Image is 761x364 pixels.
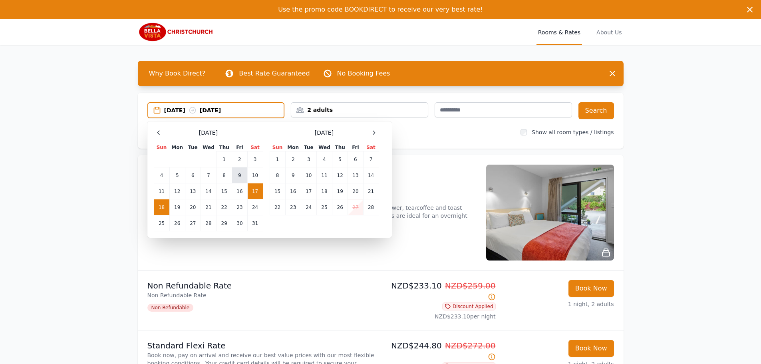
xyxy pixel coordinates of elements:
label: Show all room types / listings [532,129,614,135]
span: NZD$259.00 [445,281,496,290]
th: Sat [363,144,379,151]
td: 25 [316,199,332,215]
span: Non Refundable [147,304,194,312]
td: 2 [285,151,301,167]
th: Sat [247,144,263,151]
td: 11 [154,183,169,199]
span: [DATE] [199,129,218,137]
span: [DATE] [315,129,334,137]
button: Book Now [568,340,614,357]
td: 6 [185,167,201,183]
td: 18 [316,183,332,199]
td: 3 [301,151,316,167]
td: 13 [185,183,201,199]
td: 15 [217,183,232,199]
th: Tue [301,144,316,151]
td: 27 [185,215,201,231]
p: Standard Flexi Rate [147,340,378,351]
td: 28 [363,199,379,215]
th: Tue [185,144,201,151]
td: 11 [316,167,332,183]
td: 17 [301,183,316,199]
td: 31 [247,215,263,231]
td: 16 [285,183,301,199]
td: 21 [201,199,216,215]
a: About Us [595,19,623,45]
th: Thu [217,144,232,151]
td: 10 [301,167,316,183]
td: 12 [169,183,185,199]
td: 14 [363,167,379,183]
td: 7 [363,151,379,167]
button: Search [578,102,614,119]
td: 19 [169,199,185,215]
th: Thu [332,144,348,151]
td: 3 [247,151,263,167]
td: 16 [232,183,247,199]
td: 25 [154,215,169,231]
td: 13 [348,167,363,183]
td: 26 [169,215,185,231]
td: 4 [316,151,332,167]
td: 1 [217,151,232,167]
td: 8 [270,167,285,183]
td: 21 [363,183,379,199]
th: Sun [154,144,169,151]
td: 24 [247,199,263,215]
td: 23 [285,199,301,215]
th: Wed [201,144,216,151]
span: Discount Applied [442,302,496,310]
td: 14 [201,183,216,199]
td: 18 [154,199,169,215]
td: 22 [217,199,232,215]
td: 8 [217,167,232,183]
th: Mon [285,144,301,151]
td: 20 [348,183,363,199]
td: 9 [285,167,301,183]
p: Non Refundable Rate [147,280,378,291]
p: Non Refundable Rate [147,291,378,299]
td: 23 [232,199,247,215]
td: 20 [185,199,201,215]
div: 2 adults [291,106,428,114]
td: 1 [270,151,285,167]
th: Fri [232,144,247,151]
td: 6 [348,151,363,167]
td: 28 [201,215,216,231]
td: 30 [232,215,247,231]
td: 15 [270,183,285,199]
td: 9 [232,167,247,183]
td: 5 [332,151,348,167]
td: 27 [348,199,363,215]
img: Bella Vista Christchurch [138,22,215,42]
p: Best Rate Guaranteed [239,69,310,78]
td: 7 [201,167,216,183]
td: 26 [332,199,348,215]
th: Fri [348,144,363,151]
p: NZD$244.80 [384,340,496,362]
td: 2 [232,151,247,167]
span: Use the promo code BOOKDIRECT to receive our very best rate! [278,6,483,13]
p: 1 night, 2 adults [502,300,614,308]
th: Mon [169,144,185,151]
td: 19 [332,183,348,199]
td: 17 [247,183,263,199]
p: NZD$233.10 per night [384,312,496,320]
td: 10 [247,167,263,183]
td: 4 [154,167,169,183]
td: 5 [169,167,185,183]
p: No Booking Fees [337,69,390,78]
td: 12 [332,167,348,183]
td: 29 [217,215,232,231]
button: Book Now [568,280,614,297]
span: NZD$272.00 [445,341,496,350]
th: Sun [270,144,285,151]
span: Why Book Direct? [143,66,212,82]
td: 24 [301,199,316,215]
th: Wed [316,144,332,151]
p: NZD$233.10 [384,280,496,302]
a: Rooms & Rates [536,19,582,45]
td: 22 [270,199,285,215]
